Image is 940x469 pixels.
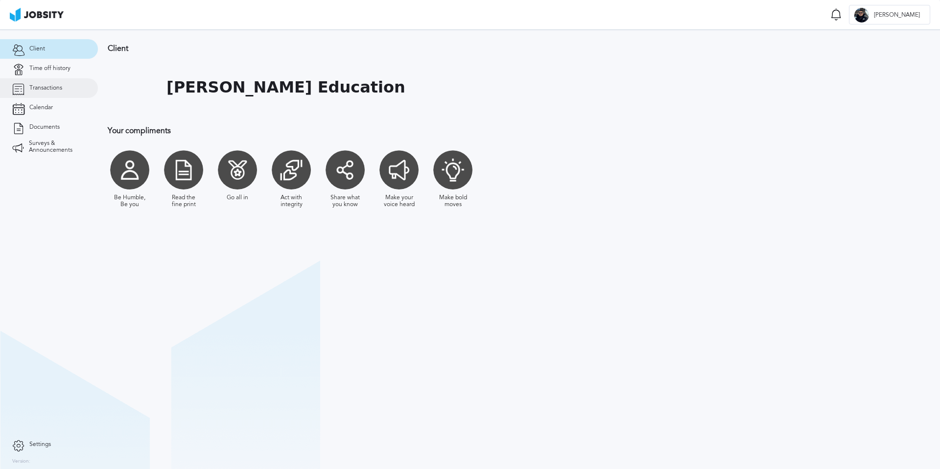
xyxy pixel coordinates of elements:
span: [PERSON_NAME] [869,12,925,19]
span: Time off history [29,65,70,72]
div: Make your voice heard [382,194,416,208]
div: Be Humble, Be you [113,194,147,208]
span: Documents [29,124,60,131]
h3: Your compliments [108,126,639,135]
div: Make bold moves [436,194,470,208]
img: ab4bad089aa723f57921c736e9817d99.png [10,8,64,22]
h1: [PERSON_NAME] Education [166,78,405,96]
span: Calendar [29,104,53,111]
span: Settings [29,441,51,448]
div: Share what you know [328,194,362,208]
div: I [854,8,869,23]
div: Act with integrity [274,194,308,208]
label: Version: [12,459,30,465]
span: Surveys & Announcements [29,140,86,154]
span: Transactions [29,85,62,92]
div: Go all in [227,194,248,201]
h3: Client [108,44,639,53]
div: Read the fine print [166,194,201,208]
button: I[PERSON_NAME] [849,5,930,24]
span: Client [29,46,45,52]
